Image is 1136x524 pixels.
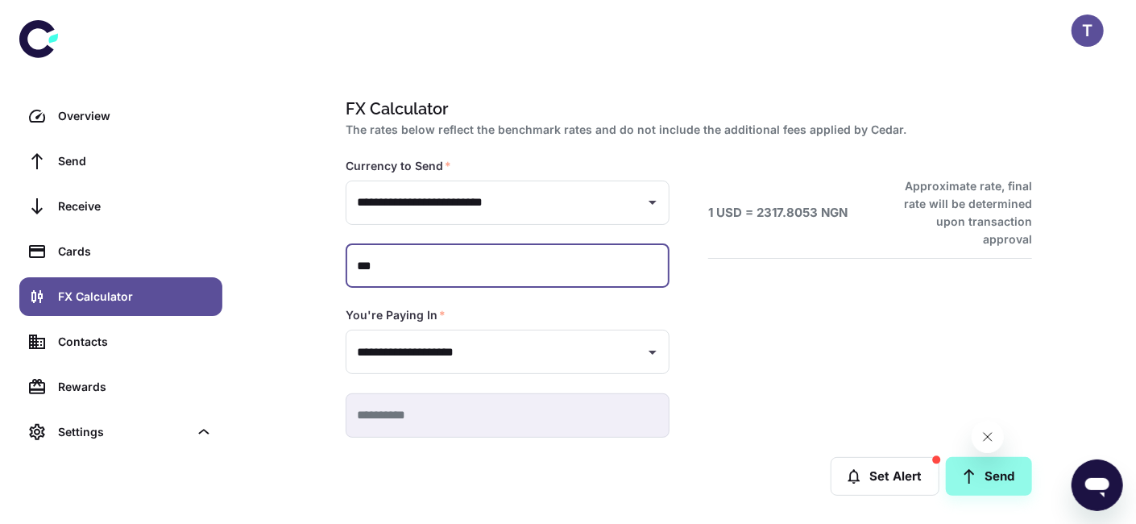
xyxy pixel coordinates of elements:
div: Settings [58,423,189,441]
a: Contacts [19,322,222,361]
a: Send [19,142,222,181]
div: FX Calculator [58,288,213,306]
button: Set Alert [831,457,939,496]
button: T [1072,15,1104,47]
label: Currency to Send [346,158,451,174]
div: Send [58,152,213,170]
a: Cards [19,232,222,271]
button: Open [641,341,664,364]
a: FX Calculator [19,277,222,316]
iframe: Button to launch messaging window [1072,460,1123,511]
iframe: Close message [972,421,1004,453]
div: Contacts [58,333,213,351]
a: Overview [19,97,222,135]
div: Settings [19,413,222,451]
div: Rewards [58,378,213,396]
a: Send [946,457,1032,496]
h1: FX Calculator [346,97,1026,121]
div: Receive [58,198,213,215]
div: Cards [58,243,213,260]
a: Rewards [19,368,222,406]
span: Hi. Need any help? [10,11,116,24]
label: You're Paying In [346,307,446,323]
h6: 1 USD = 2317.8053 NGN [708,204,848,222]
div: Overview [58,107,213,125]
button: Open [641,191,664,214]
h6: Approximate rate, final rate will be determined upon transaction approval [886,177,1032,248]
a: Receive [19,187,222,226]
